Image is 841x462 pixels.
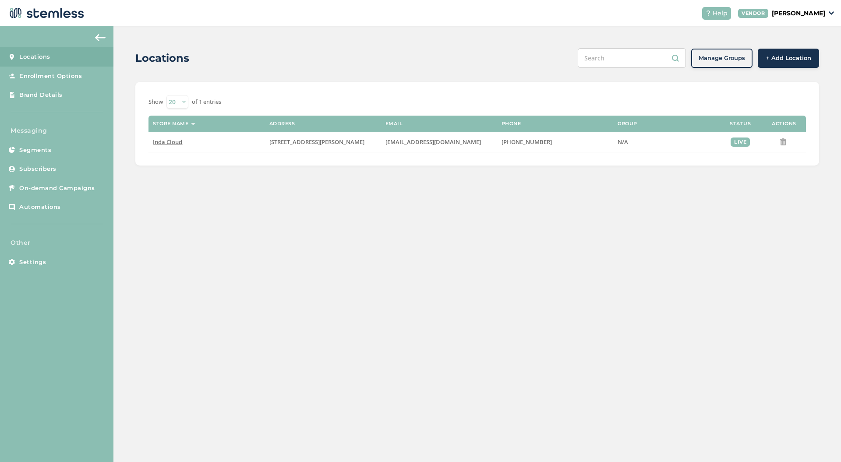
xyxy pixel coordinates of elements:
[691,49,753,68] button: Manage Groups
[95,34,106,41] img: icon-arrow-back-accent-c549486e.svg
[385,121,403,127] label: Email
[269,138,377,146] label: 4005 Felland Road
[578,48,686,68] input: Search
[148,98,163,106] label: Show
[385,138,481,146] span: [EMAIL_ADDRESS][DOMAIN_NAME]
[19,203,61,212] span: Automations
[19,165,57,173] span: Subscribers
[502,121,521,127] label: Phone
[269,121,295,127] label: Address
[713,9,728,18] span: Help
[738,9,768,18] div: VENDOR
[269,138,364,146] span: [STREET_ADDRESS][PERSON_NAME]
[19,184,95,193] span: On-demand Campaigns
[192,98,221,106] label: of 1 entries
[191,123,195,125] img: icon-sort-1e1d7615.svg
[706,11,711,16] img: icon-help-white-03924b79.svg
[19,146,51,155] span: Segments
[758,49,819,68] button: + Add Location
[19,91,63,99] span: Brand Details
[772,9,825,18] p: [PERSON_NAME]
[699,54,745,63] span: Manage Groups
[502,138,609,146] label: (843) 254-5709
[385,138,493,146] label: tmiron@indacloud.co
[19,53,50,61] span: Locations
[829,11,834,15] img: icon_down-arrow-small-66adaf34.svg
[19,72,82,81] span: Enrollment Options
[135,50,189,66] h2: Locations
[19,258,46,267] span: Settings
[766,54,811,63] span: + Add Location
[618,138,714,146] label: N/A
[502,138,552,146] span: [PHONE_NUMBER]
[153,138,182,146] span: Inda Cloud
[645,110,841,462] iframe: Chat Widget
[153,121,188,127] label: Store name
[153,138,260,146] label: Inda Cloud
[618,121,637,127] label: Group
[7,4,84,22] img: logo-dark-0685b13c.svg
